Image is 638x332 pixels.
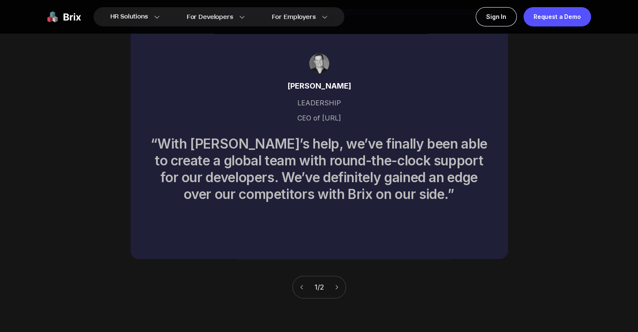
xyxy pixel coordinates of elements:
[110,10,148,24] span: HR Solutions
[476,7,517,26] a: Sign In
[523,7,591,26] a: Request a Demo
[292,276,346,298] div: 1 / 2
[151,114,488,122] div: CEO of [URL]
[272,13,316,21] span: For Employers
[151,136,488,203] div: “With [PERSON_NAME]’s help, we’ve finally been able to create a global team with round-the-clock ...
[151,80,488,92] div: [PERSON_NAME]
[187,13,233,21] span: For Developers
[151,92,488,114] div: LEADERSHIP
